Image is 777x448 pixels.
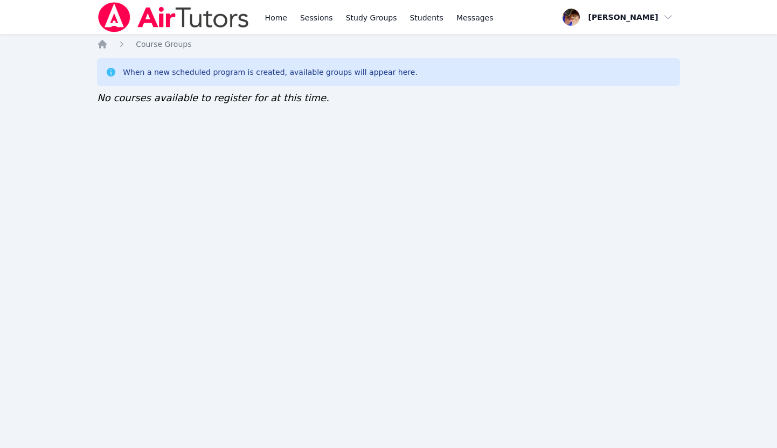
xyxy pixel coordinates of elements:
img: Air Tutors [97,2,249,32]
div: When a new scheduled program is created, available groups will appear here. [123,67,418,78]
a: Course Groups [136,39,191,50]
span: Messages [456,12,494,23]
span: Course Groups [136,40,191,48]
span: No courses available to register for at this time. [97,92,329,103]
nav: Breadcrumb [97,39,680,50]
